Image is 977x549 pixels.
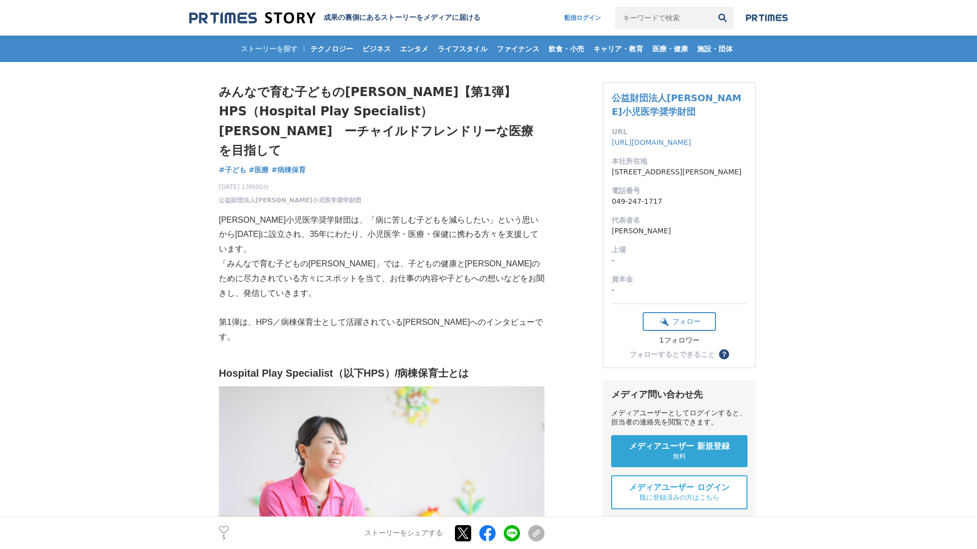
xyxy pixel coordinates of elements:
span: 医療・健康 [648,44,692,53]
span: 既に登録済みの方はこちら [640,493,719,502]
span: ファイナンス [493,44,543,53]
a: テクノロジー [306,36,357,62]
span: #子ども [219,165,246,174]
p: ストーリーをシェアする [364,529,443,538]
button: フォロー [643,312,716,331]
div: フォローするとできること [629,351,715,358]
a: ファイナンス [493,36,543,62]
span: キャリア・教育 [589,44,647,53]
span: #医療 [249,165,269,174]
a: #病棟保育 [271,165,306,175]
span: #病棟保育 [271,165,306,174]
a: 配信ログイン [554,7,611,29]
span: [DATE] 13時00分 [219,182,361,192]
a: メディアユーザー ログイン 既に登録済みの方はこちら [611,475,748,509]
span: ビジネス [358,44,395,53]
dd: - [612,255,747,266]
p: 「みんなで育む子どもの[PERSON_NAME]」では、子どもの健康と[PERSON_NAME]のために尽力されている方々にスポットを当て、お仕事の内容や子どもへの想いなどをお聞きし、発信してい... [219,257,544,300]
dt: 代表者名 [612,215,747,226]
a: メディアユーザー 新規登録 無料 [611,435,748,467]
span: テクノロジー [306,44,357,53]
a: 医療・健康 [648,36,692,62]
input: キーワードで検索 [615,7,711,29]
a: 成果の裏側にあるストーリーをメディアに届ける 成果の裏側にあるストーリーをメディアに届ける [189,11,480,25]
h2: 成果の裏側にあるストーリーをメディアに届ける [324,13,480,22]
a: #子ども [219,165,246,175]
span: ？ [721,351,728,358]
dt: 電話番号 [612,186,747,196]
a: 飲食・小売 [544,36,588,62]
dd: - [612,285,747,295]
span: 飲食・小売 [544,44,588,53]
strong: Hospital Play Specialist（以下HPS）/病棟保育士とは [219,368,469,379]
span: エンタメ [396,44,433,53]
button: 検索 [711,7,734,29]
button: ？ [719,349,729,359]
span: メディアユーザー 新規登録 [629,441,730,452]
img: prtimes [746,14,788,22]
span: 施設・団体 [693,44,737,53]
a: キャリア・教育 [589,36,647,62]
dd: 049-247-1717 [612,196,747,207]
a: #医療 [249,165,269,175]
h1: みんなで育む子どもの[PERSON_NAME]【第1弾】 HPS（Hospital Play Specialist）[PERSON_NAME] ーチャイルドフレンドリーな医療を目指して [219,82,544,161]
a: 施設・団体 [693,36,737,62]
span: 無料 [673,452,686,461]
dd: [STREET_ADDRESS][PERSON_NAME] [612,167,747,177]
span: ライフスタイル [434,44,492,53]
img: 成果の裏側にあるストーリーをメディアに届ける [189,11,315,25]
a: エンタメ [396,36,433,62]
dd: [PERSON_NAME] [612,226,747,236]
div: メディア問い合わせ先 [611,388,748,401]
a: 公益財団法人[PERSON_NAME]小児医学奨学財団 [219,196,361,205]
p: 第1弾は、HPS／病棟保育士として活躍されている[PERSON_NAME]へのインタビューです。 [219,315,544,345]
a: ライフスタイル [434,36,492,62]
div: 1フォロワー [643,336,716,345]
span: メディアユーザー ログイン [629,482,730,493]
dt: 本社所在地 [612,156,747,167]
a: ビジネス [358,36,395,62]
p: [PERSON_NAME]小児医学奨学財団は、「病に苦しむ子どもを減らしたい」という思いから[DATE]に設立され、35年にわたり、小児医学・医療・保健に携わる方々を支援しています。 [219,213,544,257]
a: 公益財団法人[PERSON_NAME]小児医学奨学財団 [612,93,741,117]
div: メディアユーザーとしてログインすると、担当者の連絡先を閲覧できます。 [611,409,748,427]
dt: 資本金 [612,274,747,285]
dt: 上場 [612,245,747,255]
a: [URL][DOMAIN_NAME] [612,138,691,146]
p: 5 [219,535,229,540]
dt: URL [612,127,747,137]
